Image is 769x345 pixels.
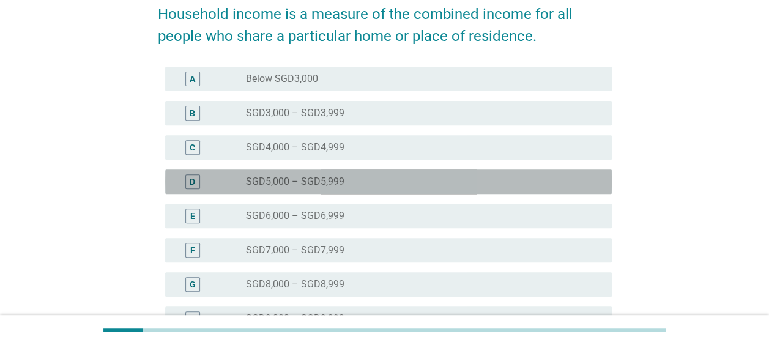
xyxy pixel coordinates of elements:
[246,278,344,291] label: SGD8,000 – SGD8,999
[246,244,344,256] label: SGD7,000 – SGD7,999
[190,243,195,256] div: F
[190,141,195,154] div: C
[246,141,344,154] label: SGD4,000 – SGD4,999
[246,210,344,222] label: SGD6,000 – SGD6,999
[246,107,344,119] label: SGD3,000 – SGD3,999
[246,73,318,85] label: Below SGD3,000
[190,278,196,291] div: G
[246,313,344,325] label: SGD9,000 – SGD9,999
[246,176,344,188] label: SGD5,000 – SGD5,999
[190,72,195,85] div: A
[190,106,195,119] div: B
[190,209,195,222] div: E
[190,312,196,325] div: H
[190,175,195,188] div: D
